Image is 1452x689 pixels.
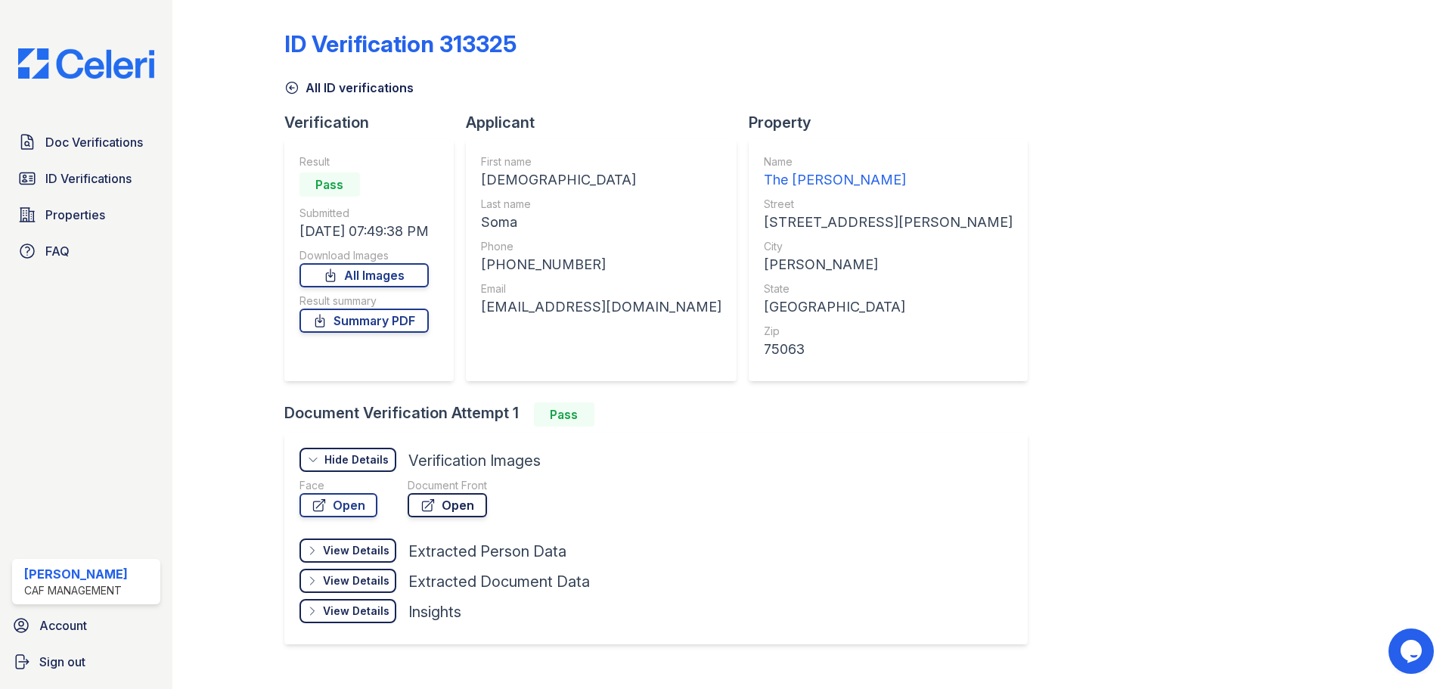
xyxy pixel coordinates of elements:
div: Pass [299,172,360,197]
a: All Images [299,263,429,287]
div: [PERSON_NAME] [764,254,1013,275]
div: Email [481,281,721,296]
div: Phone [481,239,721,254]
div: View Details [323,543,389,558]
div: Verification [284,112,466,133]
div: [GEOGRAPHIC_DATA] [764,296,1013,318]
div: [PHONE_NUMBER] [481,254,721,275]
div: Download Images [299,248,429,263]
a: Summary PDF [299,309,429,333]
div: City [764,239,1013,254]
div: Hide Details [324,452,389,467]
div: 75063 [764,339,1013,360]
div: Result summary [299,293,429,309]
span: Properties [45,206,105,224]
div: Insights [408,601,461,622]
div: State [764,281,1013,296]
div: [STREET_ADDRESS][PERSON_NAME] [764,212,1013,233]
span: Sign out [39,653,85,671]
div: Pass [534,402,594,427]
div: First name [481,154,721,169]
div: The [PERSON_NAME] [764,169,1013,191]
div: Name [764,154,1013,169]
div: [PERSON_NAME] [24,565,128,583]
a: ID Verifications [12,163,160,194]
div: Verification Images [408,450,541,471]
div: Submitted [299,206,429,221]
div: Face [299,478,377,493]
a: All ID verifications [284,79,414,97]
div: [DEMOGRAPHIC_DATA] [481,169,721,191]
img: CE_Logo_Blue-a8612792a0a2168367f1c8372b55b34899dd931a85d93a1a3d3e32e68fde9ad4.png [6,48,166,79]
div: Property [749,112,1040,133]
div: Extracted Document Data [408,571,590,592]
div: Document Front [408,478,487,493]
div: [DATE] 07:49:38 PM [299,221,429,242]
div: CAF Management [24,583,128,598]
span: Account [39,616,87,635]
div: Extracted Person Data [408,541,566,562]
div: ID Verification 313325 [284,30,517,57]
div: Result [299,154,429,169]
div: Zip [764,324,1013,339]
a: Open [299,493,377,517]
a: Properties [12,200,160,230]
div: Street [764,197,1013,212]
a: Doc Verifications [12,127,160,157]
span: FAQ [45,242,70,260]
div: [EMAIL_ADDRESS][DOMAIN_NAME] [481,296,721,318]
div: View Details [323,573,389,588]
a: FAQ [12,236,160,266]
div: View Details [323,604,389,619]
a: Name The [PERSON_NAME] [764,154,1013,191]
a: Sign out [6,647,166,677]
span: ID Verifications [45,169,132,188]
div: Last name [481,197,721,212]
a: Open [408,493,487,517]
a: Account [6,610,166,641]
iframe: chat widget [1388,628,1437,674]
div: Applicant [466,112,749,133]
div: Document Verification Attempt 1 [284,402,1040,427]
span: Doc Verifications [45,133,143,151]
div: Soma [481,212,721,233]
